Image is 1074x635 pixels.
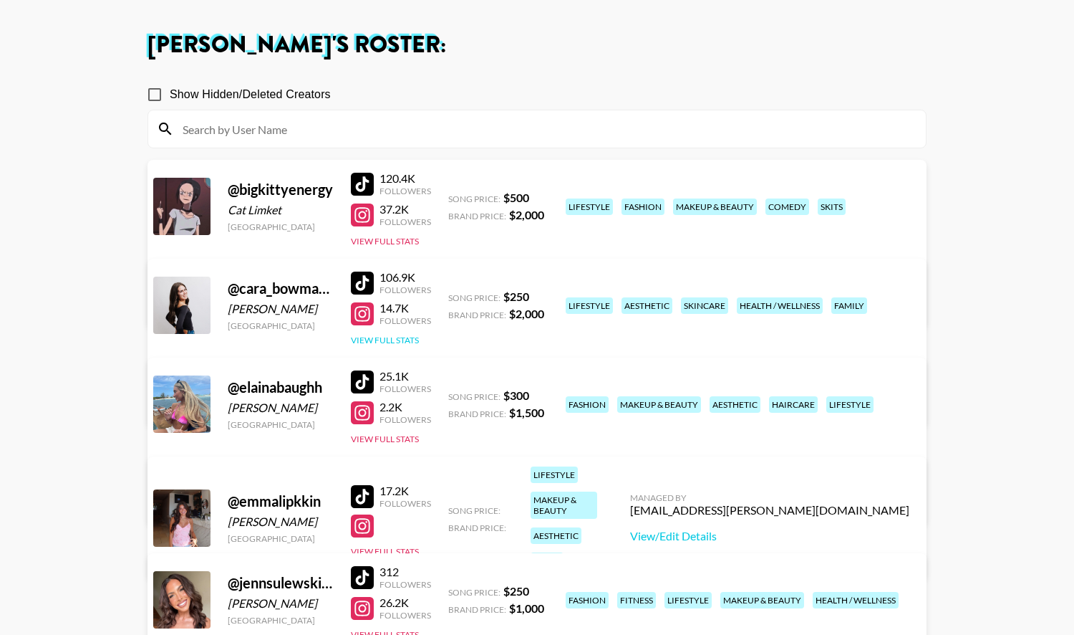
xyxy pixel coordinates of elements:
button: View Full Stats [351,546,419,557]
div: 17.2K [379,484,431,498]
span: Brand Price: [448,310,506,320]
div: Followers [379,285,431,295]
strong: $ 1,500 [509,406,544,419]
strong: $ 500 [503,191,529,204]
div: Followers [379,186,431,196]
div: [PERSON_NAME] [228,596,334,611]
div: 37.2K [379,202,431,216]
strong: $ 2,000 [509,307,544,320]
div: [EMAIL_ADDRESS][PERSON_NAME][DOMAIN_NAME] [630,503,909,517]
strong: $ 1,000 [509,601,544,615]
div: [GEOGRAPHIC_DATA] [228,419,334,430]
div: haircare [769,396,818,413]
span: Show Hidden/Deleted Creators [170,86,331,103]
div: sport [531,553,563,569]
div: 106.9K [379,270,431,285]
div: [GEOGRAPHIC_DATA] [228,615,334,626]
strong: $ 300 [503,388,529,402]
div: [GEOGRAPHIC_DATA] [228,320,334,331]
div: Followers [379,579,431,590]
div: lifestyle [826,396,874,413]
div: fashion [621,199,664,215]
div: lifestyle [531,467,578,483]
div: skits [818,199,846,215]
div: [GEOGRAPHIC_DATA] [228,533,334,544]
div: aesthetic [531,527,581,544]
div: Followers [379,610,431,621]
div: [PERSON_NAME] [228,401,334,415]
div: 25.1K [379,369,431,383]
div: fashion [566,592,609,608]
span: Song Price: [448,391,500,402]
h1: [PERSON_NAME] 's Roster: [147,34,927,57]
div: comedy [765,199,809,215]
div: Followers [379,216,431,227]
strong: $ 250 [503,290,529,303]
div: makeup & beauty [531,492,597,519]
div: Followers [379,498,431,509]
div: lifestyle [664,592,712,608]
div: lifestyle [566,199,613,215]
div: 14.7K [379,301,431,315]
div: @ jennsulewski21 [228,574,334,592]
div: Managed By [630,492,909,503]
div: health / wellness [737,297,823,314]
div: 26.2K [379,596,431,610]
div: 2.2K [379,400,431,414]
div: makeup & beauty [720,592,804,608]
input: Search by User Name [174,118,917,140]
div: @ cara_bowman12 [228,280,334,297]
div: fitness [617,592,656,608]
span: Song Price: [448,505,500,516]
div: Followers [379,414,431,425]
div: health / wellness [813,592,899,608]
div: @ bigkittyenergy [228,181,334,199]
div: family [831,297,867,314]
button: View Full Stats [351,434,419,444]
span: Brand Price: [448,604,506,615]
div: makeup & beauty [617,396,701,413]
span: Brand Price: [448,211,506,221]
span: Song Price: [448,194,500,204]
div: lifestyle [566,297,613,314]
div: 312 [379,565,431,579]
div: @ elainabaughh [228,378,334,396]
button: View Full Stats [351,335,419,345]
div: Cat Limket [228,203,334,217]
div: [PERSON_NAME] [228,302,334,316]
div: 120.4K [379,171,431,186]
button: View Full Stats [351,236,419,247]
div: [PERSON_NAME] [228,515,334,529]
span: Brand Price: [448,409,506,419]
div: [GEOGRAPHIC_DATA] [228,221,334,232]
div: aesthetic [621,297,672,314]
strong: $ 250 [503,584,529,598]
div: fashion [566,396,609,413]
strong: $ 2,000 [509,208,544,221]
span: Song Price: [448,292,500,303]
span: Song Price: [448,587,500,598]
a: View/Edit Details [630,529,909,543]
div: @ emmalipkkin [228,492,334,510]
div: Followers [379,315,431,326]
div: aesthetic [710,396,760,413]
div: Followers [379,383,431,394]
div: makeup & beauty [673,199,757,215]
span: Brand Price: [448,522,506,533]
div: skincare [681,297,728,314]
